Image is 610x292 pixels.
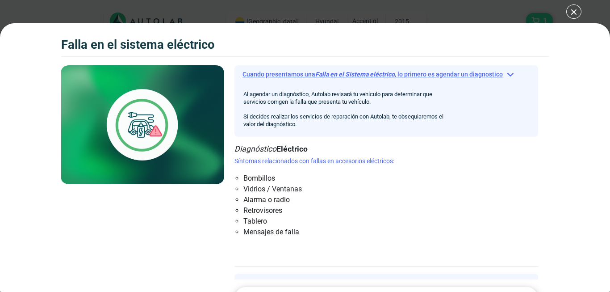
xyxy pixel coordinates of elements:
li: Bombillos [243,173,479,184]
li: Vidrios / Ventanas [243,184,479,195]
li: Mensajes de falla [243,227,479,237]
p: Síntomas relacionados con fallas en accesorios eléctricos: [234,157,539,166]
span: Eléctrico [276,144,308,153]
p: Si decides realizar los servicios de reparación con Autolab, te obsequiaremos el valor del diagnó... [243,113,449,128]
li: Alarma o radio [243,195,479,205]
button: Cuando presentamos unaFalla en el Sistema eléctrico, lo primero es agendar un diagnostico [234,68,539,81]
li: Tablero [243,216,479,227]
li: Retrovisores [243,205,479,216]
p: Al agendar un diagnóstico, Autolab revisará tu vehículo para determinar que servicios corrigen la... [243,90,449,106]
h3: Falla en el Sistema eléctrico [61,38,214,52]
span: Diagnóstico [234,144,276,153]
